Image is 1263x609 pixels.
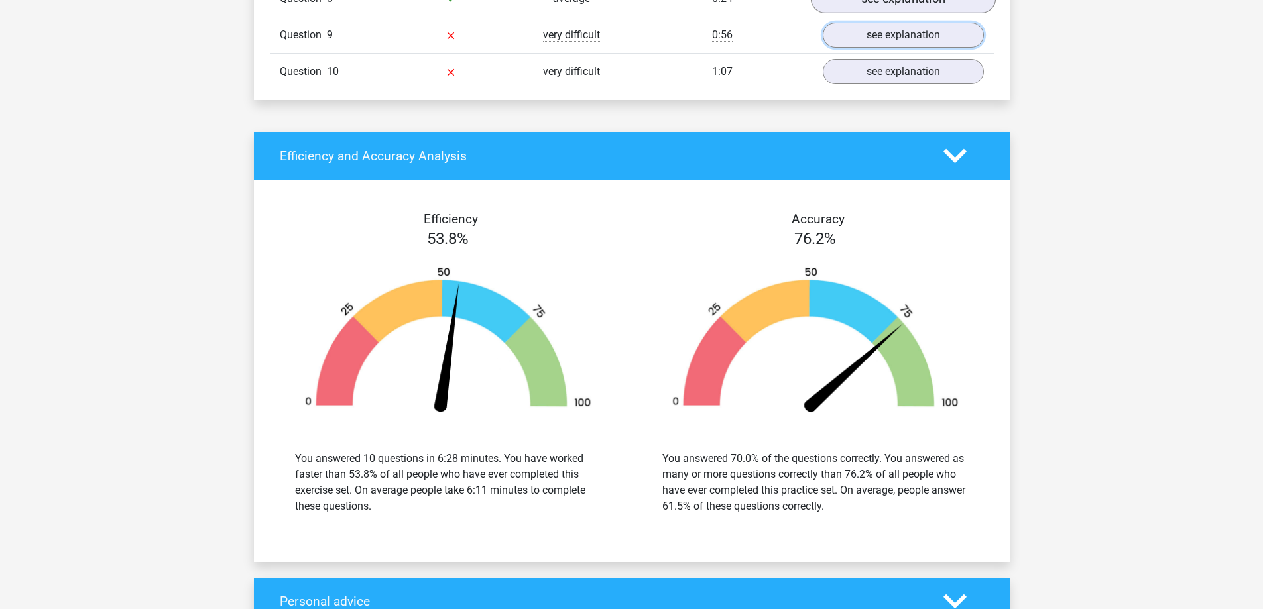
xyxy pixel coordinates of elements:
[280,64,327,80] span: Question
[280,27,327,43] span: Question
[295,451,601,514] div: You answered 10 questions in 6:28 minutes. You have worked faster than 53.8% of all people who ha...
[794,229,836,248] span: 76.2%
[280,148,924,164] h4: Efficiency and Accuracy Analysis
[712,28,733,42] span: 0:56
[327,28,333,41] span: 9
[280,211,622,227] h4: Efficiency
[712,65,733,78] span: 1:07
[284,266,612,418] img: 54.bc719eb2b1d5.png
[543,65,600,78] span: very difficult
[427,229,469,248] span: 53.8%
[280,594,924,609] h4: Personal advice
[543,28,600,42] span: very difficult
[823,59,984,84] a: see explanation
[327,65,339,78] span: 10
[662,451,969,514] div: You answered 70.0% of the questions correctly. You answered as many or more questions correctly t...
[823,23,984,48] a: see explanation
[652,266,979,418] img: 76.d058a8cee12a.png
[647,211,989,227] h4: Accuracy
